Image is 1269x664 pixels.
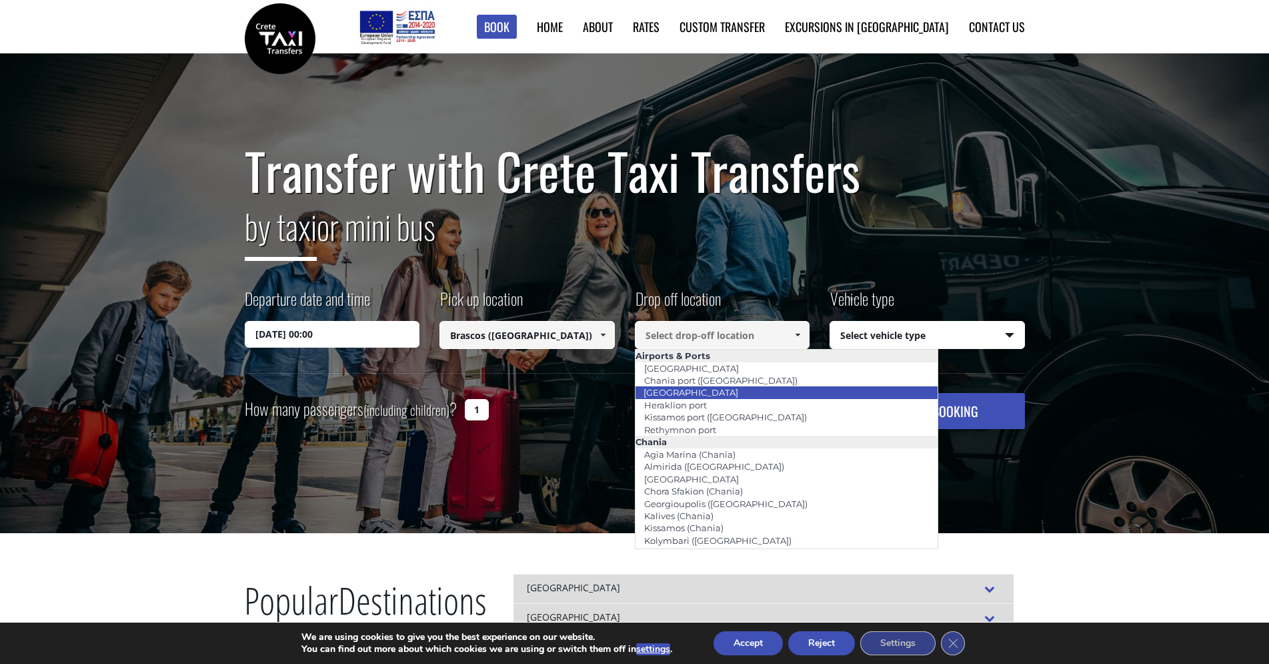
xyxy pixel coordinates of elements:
[714,631,783,655] button: Accept
[245,201,317,261] span: by taxi
[245,30,315,44] a: Crete Taxi Transfers | Safe Taxi Transfer Services from to Heraklion Airport, Chania Airport, Ret...
[245,3,315,74] img: Crete Taxi Transfers | Safe Taxi Transfer Services from to Heraklion Airport, Chania Airport, Ret...
[636,531,800,550] a: Kolymbari ([GEOGRAPHIC_DATA])
[636,519,732,537] a: Kissamos (Chania)
[477,15,517,39] a: Book
[636,396,716,414] a: Heraklion port
[636,436,938,448] li: Chania
[785,18,949,35] a: Excursions in [GEOGRAPHIC_DATA]
[787,321,809,349] a: Show All Items
[636,445,744,464] a: Agia Marina (Chania)
[636,470,748,488] a: [GEOGRAPHIC_DATA]
[635,383,747,402] a: [GEOGRAPHIC_DATA]
[636,359,748,378] a: [GEOGRAPHIC_DATA]
[301,631,672,643] p: We are using cookies to give you the best experience on our website.
[244,575,338,636] span: Popular
[357,7,437,47] img: e-bannersEUERDF180X90.jpg
[301,643,672,655] p: You can find out more about which cookies we are using or switch them off in .
[439,321,615,349] input: Select pickup location
[636,482,752,501] a: Chora Sfakion (Chania)
[244,574,487,646] h2: Destinations
[635,287,721,321] label: Drop off location
[969,18,1025,35] a: Contact us
[537,18,563,35] a: Home
[830,287,894,321] label: Vehicle type
[860,631,936,655] button: Settings
[636,350,938,362] li: Airports & Ports
[633,18,660,35] a: Rates
[635,321,810,349] input: Select drop-off location
[363,400,449,420] small: (including children)
[513,603,1014,633] div: [GEOGRAPHIC_DATA]
[583,18,613,35] a: About
[439,287,523,321] label: Pick up location
[245,199,1025,271] h2: or mini bus
[245,287,370,321] label: Departure date and time
[636,420,725,439] a: Rethymnon port
[245,143,1025,199] h1: Transfer with Crete Taxi Transfers
[513,574,1014,603] div: [GEOGRAPHIC_DATA]
[941,631,965,655] button: Close GDPR Cookie Banner
[591,321,613,349] a: Show All Items
[636,643,670,655] button: settings
[680,18,765,35] a: Custom Transfer
[830,322,1024,350] span: Select vehicle type
[636,507,722,525] a: Kalives (Chania)
[245,393,457,426] label: How many passengers ?
[636,408,816,426] a: Kissamos port ([GEOGRAPHIC_DATA])
[788,631,855,655] button: Reject
[636,457,793,476] a: Almirida ([GEOGRAPHIC_DATA])
[636,371,806,390] a: Chania port ([GEOGRAPHIC_DATA])
[636,494,816,513] a: Georgioupolis ([GEOGRAPHIC_DATA])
